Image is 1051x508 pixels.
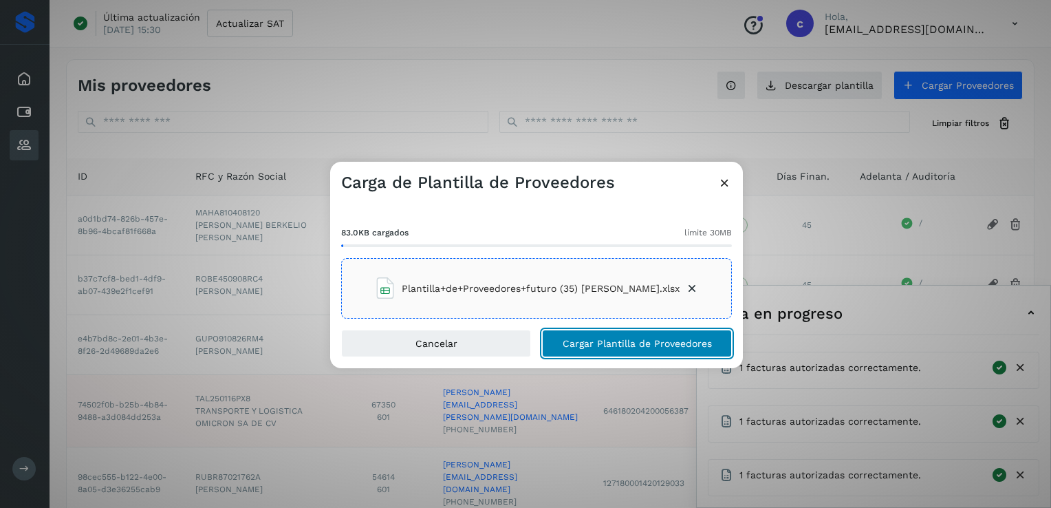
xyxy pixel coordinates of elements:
[341,226,409,239] span: 83.0KB cargados
[684,226,732,239] span: límite 30MB
[415,339,457,348] span: Cancelar
[341,330,531,357] button: Cancelar
[402,282,680,296] span: Plantilla+de+Proveedores+futuro (35) [PERSON_NAME].xlsx
[563,339,712,348] span: Cargar Plantilla de Proveedores
[341,173,615,193] h3: Carga de Plantilla de Proveedores
[542,330,732,357] button: Cargar Plantilla de Proveedores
